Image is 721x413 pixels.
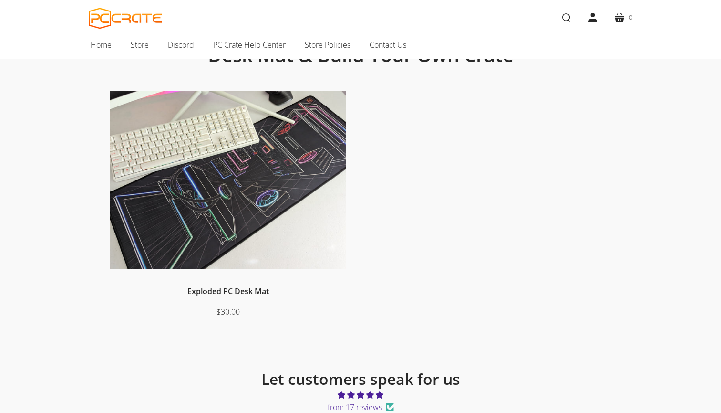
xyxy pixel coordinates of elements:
a: Home [81,35,121,55]
span: Store [131,39,149,51]
a: 0 [606,4,640,31]
a: PC CRATE [89,8,163,29]
span: Discord [168,39,194,51]
span: Contact Us [370,39,406,51]
a: Store Policies [295,35,360,55]
a: PC Crate Help Center [204,35,295,55]
span: $30.00 [216,307,240,317]
nav: Main navigation [74,35,647,59]
a: Contact Us [360,35,416,55]
span: PC Crate Help Center [213,39,286,51]
a: Store [121,35,158,55]
h1: Desk Mat & Build Your Own Crate [132,43,589,67]
span: Store Policies [305,39,350,51]
h2: Let customers speak for us [154,370,566,389]
span: 4.76 stars [154,389,566,401]
img: Desk mat on desk with keyboard, monitor, and mouse. [110,91,346,269]
a: Exploded PC Desk Mat [187,286,269,297]
a: Discord [158,35,204,55]
span: 0 [629,12,632,22]
span: Home [91,39,112,51]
